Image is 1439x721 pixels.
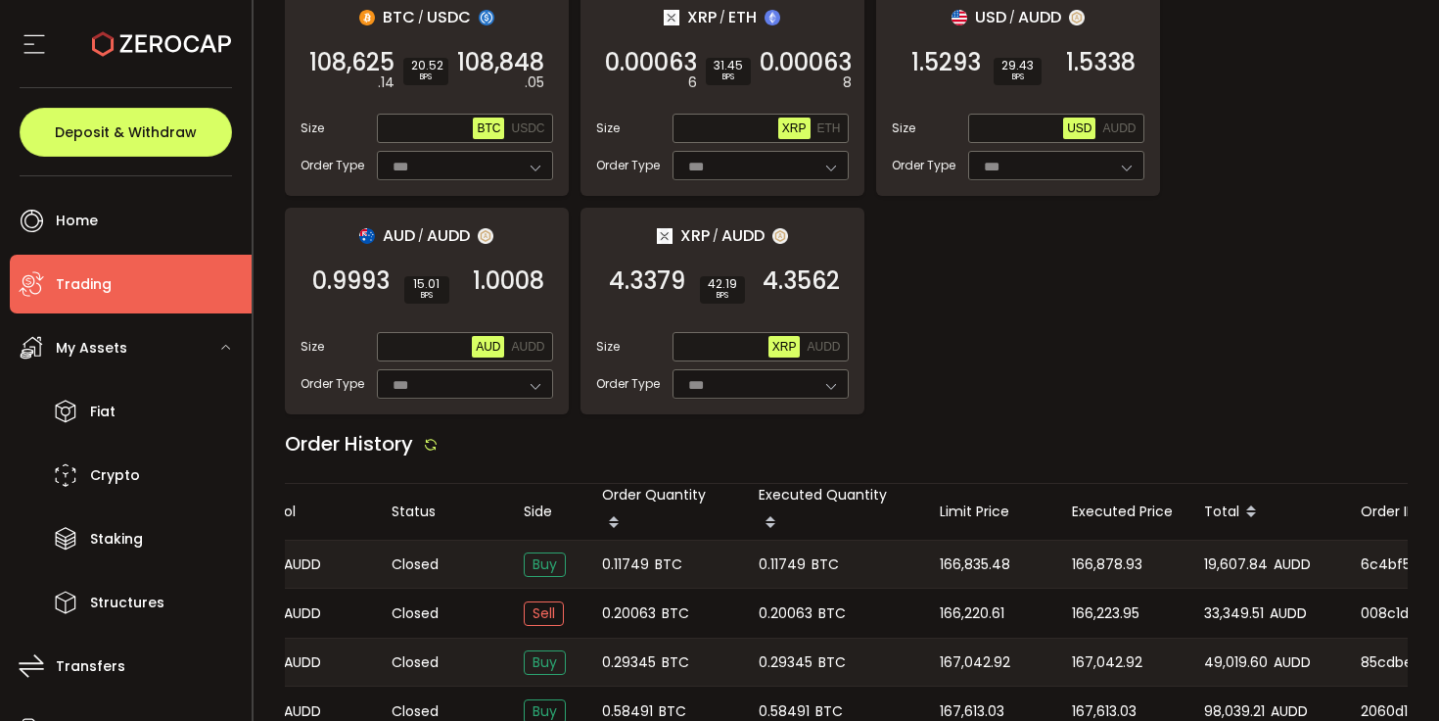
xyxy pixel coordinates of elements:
[56,652,125,681] span: Transfers
[472,336,504,358] button: AUD
[1274,553,1311,576] span: AUDD
[457,53,544,72] span: 108,848
[524,650,566,675] span: Buy
[55,125,197,139] span: Deposit & Withdraw
[596,375,660,393] span: Order Type
[602,553,649,576] span: 0.11749
[760,53,852,72] span: 0.00063
[817,121,841,135] span: ETH
[392,652,439,673] span: Closed
[807,340,840,354] span: AUDD
[284,602,321,625] span: AUDD
[763,271,840,291] span: 4.3562
[662,651,689,674] span: BTC
[657,228,673,244] img: xrp_portfolio.png
[392,603,439,624] span: Closed
[892,120,915,137] span: Size
[511,340,544,354] span: AUDD
[1072,602,1139,625] span: 166,223.95
[759,651,812,674] span: 0.29345
[975,5,1006,29] span: USD
[476,340,500,354] span: AUD
[596,157,660,174] span: Order Type
[359,228,375,244] img: aud_portfolio.svg
[1069,10,1085,25] img: zuPXiwguUFiBOIQyqLOiXsnnNitlx7q4LCwEbLHADjIpTka+Lip0HH8D0VTrd02z+wEAAAAASUVORK5CYII=
[743,484,924,540] div: Executed Quantity
[376,501,508,523] div: Status
[229,501,376,523] div: Symbol
[473,118,504,139] button: BTC
[90,525,143,553] span: Staking
[609,271,685,291] span: 4.3379
[383,5,415,29] span: BTC
[940,602,1004,625] span: 166,220.61
[309,53,395,72] span: 108,625
[1056,501,1188,523] div: Executed Price
[507,336,548,358] button: AUDD
[524,553,566,577] span: Buy
[90,589,164,617] span: Structures
[427,223,470,248] span: AUDD
[525,72,544,93] em: .05
[812,553,839,576] span: BTC
[714,72,743,83] i: BPS
[768,336,801,358] button: XRP
[1361,603,1423,624] span: 008c1d0e-9890-47d2-897b-b18b7a55806d
[596,338,620,356] span: Size
[818,651,846,674] span: BTC
[708,290,737,302] i: BPS
[478,228,493,244] img: zuPXiwguUFiBOIQyqLOiXsnnNitlx7q4LCwEbLHADjIpTka+Lip0HH8D0VTrd02z+wEAAAAASUVORK5CYII=
[818,602,846,625] span: BTC
[284,651,321,674] span: AUDD
[285,430,413,457] span: Order History
[1204,602,1264,625] span: 33,349.51
[680,223,710,248] span: XRP
[721,223,765,248] span: AUDD
[1274,651,1311,674] span: AUDD
[940,651,1010,674] span: 167,042.92
[1001,72,1034,83] i: BPS
[508,501,586,523] div: Side
[803,336,844,358] button: AUDD
[688,72,697,93] em: 6
[392,554,439,575] span: Closed
[312,271,390,291] span: 0.9993
[412,290,441,302] i: BPS
[284,553,321,576] span: AUDD
[1098,118,1139,139] button: AUDD
[473,271,544,291] span: 1.0008
[411,60,441,72] span: 20.52
[56,207,98,235] span: Home
[782,121,807,135] span: XRP
[418,9,424,26] em: /
[728,5,757,29] span: ETH
[655,553,682,576] span: BTC
[813,118,845,139] button: ETH
[924,501,1056,523] div: Limit Price
[911,53,981,72] span: 1.5293
[427,5,471,29] span: USDC
[359,10,375,25] img: btc_portfolio.svg
[602,602,656,625] span: 0.20063
[719,9,725,26] em: /
[759,602,812,625] span: 0.20063
[301,120,324,137] span: Size
[1063,118,1095,139] button: USD
[20,108,232,157] button: Deposit & Withdraw
[90,398,116,426] span: Fiat
[1001,60,1034,72] span: 29.43
[605,53,697,72] span: 0.00063
[772,340,797,354] span: XRP
[1188,496,1345,529] div: Total
[1361,554,1423,575] span: 6c4bf58e-1add-44aa-9acd-1d703a0902a6
[662,602,689,625] span: BTC
[301,157,364,174] span: Order Type
[843,72,852,93] em: 8
[412,278,441,290] span: 15.01
[708,278,737,290] span: 42.19
[664,10,679,25] img: xrp_portfolio.png
[1102,121,1136,135] span: AUDD
[1072,553,1142,576] span: 166,878.93
[301,375,364,393] span: Order Type
[714,60,743,72] span: 31.45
